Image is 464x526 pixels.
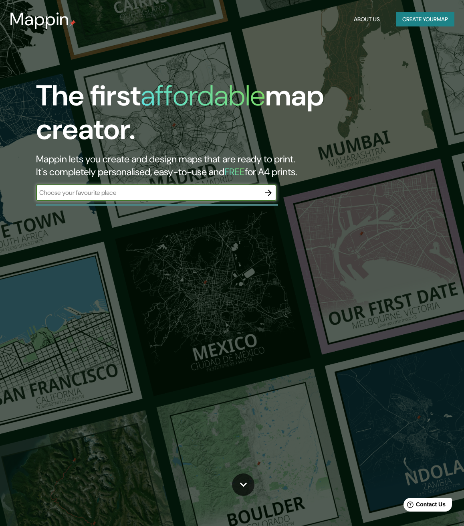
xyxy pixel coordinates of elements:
[36,188,260,197] input: Choose your favourite place
[69,20,76,26] img: mappin-pin
[396,12,454,27] button: Create yourmap
[351,12,383,27] button: About Us
[36,153,407,178] h2: Mappin lets you create and design maps that are ready to print. It's completely personalised, eas...
[393,495,455,517] iframe: Help widget launcher
[141,77,265,114] h1: affordable
[10,9,69,30] h3: Mappin
[36,79,407,153] h1: The first map creator.
[224,166,245,178] h5: FREE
